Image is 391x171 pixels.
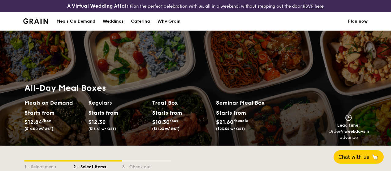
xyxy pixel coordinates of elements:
img: icon-clock.2db775ea.svg [344,114,353,121]
h2: Treat Box [152,99,211,107]
div: Starts from [216,108,246,117]
img: Grain [23,18,48,24]
h2: Regulars [88,99,147,107]
span: ($11.23 w/ GST) [152,127,180,131]
a: Weddings [99,12,127,31]
a: Logotype [23,18,48,24]
h1: All-Day Meal Boxes [24,83,280,94]
span: $12.84 [24,119,42,125]
span: $10.30 [152,119,170,125]
span: ($23.54 w/ GST) [216,127,245,131]
span: ($14.00 w/ GST) [24,127,53,131]
div: 2 - Select items [73,162,122,170]
strong: 4 weekdays [340,129,365,134]
div: Starts from [152,108,179,117]
div: Starts from [24,108,52,117]
span: /box [42,119,51,123]
div: Plan the perfect celebration with us, all in a weekend, without stepping out the door. [65,2,326,10]
div: Weddings [103,12,124,31]
span: ($13.41 w/ GST) [88,127,116,131]
a: Catering [127,12,154,31]
a: Plan now [348,12,368,31]
a: Why Grain [154,12,184,31]
span: $12.30 [88,119,106,125]
h2: Meals on Demand [24,99,83,107]
div: Order in advance [328,128,369,141]
span: Chat with us [338,154,369,160]
div: 1 - Select menu [24,162,73,170]
div: 3 - Check out [122,162,171,170]
h4: A Virtual Wedding Affair [67,2,129,10]
div: Why Grain [157,12,181,31]
a: Meals On Demand [53,12,99,31]
div: Starts from [88,108,115,117]
div: Meals On Demand [57,12,95,31]
button: Chat with us🦙 [334,150,384,164]
span: Lead time: [337,123,360,128]
h2: Seminar Meal Box [216,99,280,107]
span: 🦙 [371,154,379,161]
span: /bundle [233,119,248,123]
a: RSVP here [303,4,323,9]
span: $21.60 [216,119,233,125]
div: Catering [131,12,150,31]
span: /box [170,119,178,123]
